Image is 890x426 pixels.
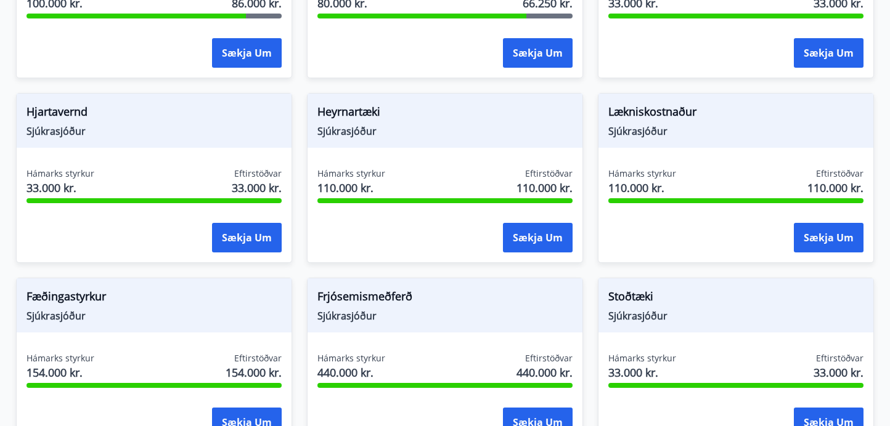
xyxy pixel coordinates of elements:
button: Sækja um [212,38,282,68]
span: Sjúkrasjóður [608,309,863,323]
span: Eftirstöðvar [525,167,573,180]
span: Sjúkrasjóður [608,124,863,138]
span: 110.000 kr. [807,180,863,196]
span: Frjósemismeðferð [317,288,573,309]
span: Hámarks styrkur [27,352,94,364]
span: Hámarks styrkur [608,352,676,364]
span: 440.000 kr. [516,364,573,380]
button: Sækja um [794,38,863,68]
span: Stoðtæki [608,288,863,309]
span: Sjúkrasjóður [27,309,282,323]
span: Eftirstöðvar [816,352,863,364]
span: Heyrnartæki [317,103,573,124]
span: 33.000 kr. [232,180,282,196]
button: Sækja um [794,223,863,252]
button: Sækja um [503,223,573,252]
span: Fæðingastyrkur [27,288,282,309]
span: Eftirstöðvar [816,167,863,180]
span: Hámarks styrkur [27,167,94,180]
span: Sjúkrasjóður [27,124,282,138]
span: Sjúkrasjóður [317,309,573,323]
span: Eftirstöðvar [234,167,282,180]
span: 110.000 kr. [608,180,676,196]
span: 154.000 kr. [226,364,282,380]
span: 33.000 kr. [608,364,676,380]
span: Lækniskostnaður [608,103,863,124]
span: Hjartavernd [27,103,282,124]
span: 154.000 kr. [27,364,94,380]
span: 440.000 kr. [317,364,385,380]
span: 110.000 kr. [317,180,385,196]
button: Sækja um [212,223,282,252]
span: Hámarks styrkur [608,167,676,180]
span: Eftirstöðvar [525,352,573,364]
span: 33.000 kr. [814,364,863,380]
span: Eftirstöðvar [234,352,282,364]
span: 110.000 kr. [516,180,573,196]
button: Sækja um [503,38,573,68]
span: 33.000 kr. [27,180,94,196]
span: Sjúkrasjóður [317,124,573,138]
span: Hámarks styrkur [317,352,385,364]
span: Hámarks styrkur [317,167,385,180]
